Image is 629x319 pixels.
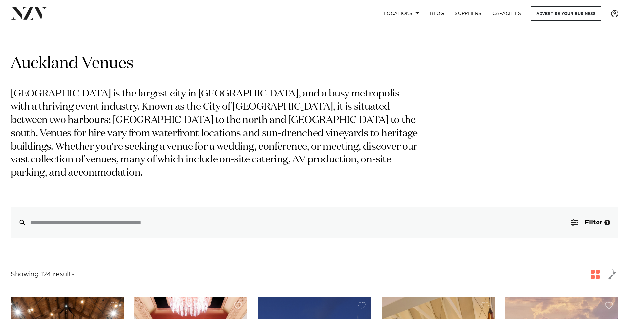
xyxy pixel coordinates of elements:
span: Filter [585,219,602,226]
p: [GEOGRAPHIC_DATA] is the largest city in [GEOGRAPHIC_DATA], and a busy metropolis with a thriving... [11,88,420,180]
a: Advertise your business [531,6,601,21]
img: nzv-logo.png [11,7,47,19]
a: Capacities [487,6,527,21]
a: SUPPLIERS [449,6,487,21]
div: Showing 124 results [11,269,75,280]
h1: Auckland Venues [11,53,618,74]
a: Locations [378,6,425,21]
div: 1 [604,220,610,225]
button: Filter1 [563,207,618,238]
a: BLOG [425,6,449,21]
